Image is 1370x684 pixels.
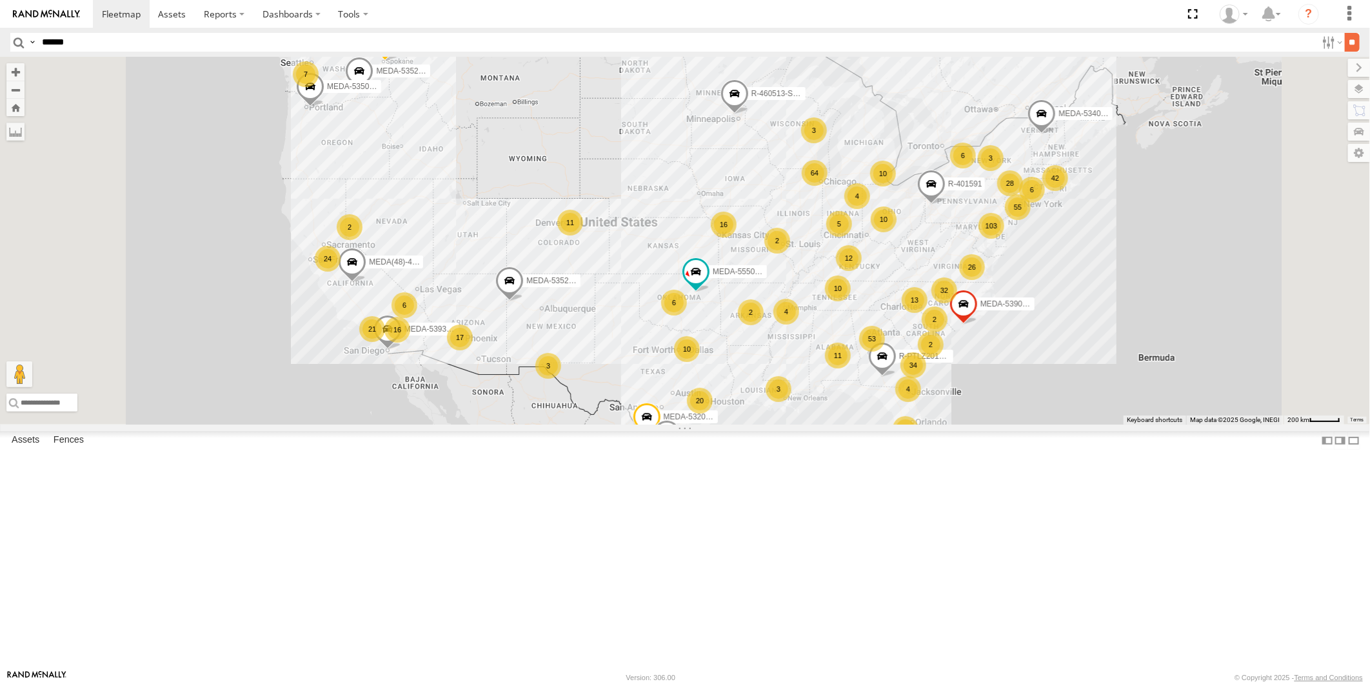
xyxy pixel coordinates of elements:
span: MEDA-534010-Roll [1058,109,1125,118]
div: 3 [978,145,1004,171]
div: 53 [859,326,885,352]
span: MEDA-539001-Roll [980,299,1047,308]
span: R-PTLZ201594-Swing [899,352,976,361]
div: 21 [359,316,385,342]
span: MEDA-555001-Roll [713,267,779,276]
label: Assets [5,432,46,450]
a: Terms (opens in new tab) [1351,417,1364,423]
div: 4 [773,299,799,325]
div: 55 [1005,194,1031,220]
button: Drag Pegman onto the map to open Street View [6,361,32,387]
div: 32 [931,277,957,303]
label: Measure [6,123,25,141]
div: 2 [738,299,764,325]
div: 3 [766,376,791,402]
button: Zoom out [6,81,25,99]
div: 10 [674,336,700,362]
i: ? [1298,4,1319,25]
div: 28 [997,170,1023,196]
div: 13 [902,287,928,313]
div: 5 [826,211,852,237]
label: Map Settings [1348,144,1370,162]
label: Dock Summary Table to the Left [1321,431,1334,450]
div: 3 [801,117,827,143]
span: MEDA-535216-Roll [376,66,442,75]
button: Zoom Home [6,99,25,116]
label: Fences [47,432,90,450]
div: 12 [836,245,862,271]
div: Version: 306.00 [626,674,675,681]
div: 2 [918,332,944,357]
div: 24 [315,246,341,272]
span: MEDA-539303-Roll [404,325,471,334]
div: 6 [392,292,417,318]
div: © Copyright 2025 - [1235,674,1363,681]
button: Map Scale: 200 km per 44 pixels [1284,416,1344,425]
div: 80 [893,416,918,442]
div: 10 [871,206,897,232]
label: Dock Summary Table to the Right [1334,431,1347,450]
div: 2 [337,214,362,240]
div: 4 [844,183,870,209]
div: 3 [535,353,561,379]
div: 11 [557,210,583,236]
div: 11 [825,343,851,368]
span: Map data ©2025 Google, INEGI [1190,416,1280,423]
img: rand-logo.svg [13,10,80,19]
label: Search Query [27,33,37,52]
button: Zoom in [6,63,25,81]
div: 2 [922,307,948,332]
div: 7 [293,61,319,87]
div: 2 [764,228,790,254]
div: 16 [384,317,410,343]
div: 20 [687,388,713,414]
div: 10 [870,161,896,186]
div: 26 [959,254,985,280]
div: 17 [447,325,473,350]
span: R-401591 [948,179,982,188]
div: 6 [950,143,976,168]
div: 34 [900,352,926,378]
span: MEDA-532007-Roll [664,412,730,421]
span: 200 km [1287,416,1309,423]
span: MEDA-535213-Roll [526,276,593,285]
div: 64 [802,160,828,186]
div: 16 [711,212,737,237]
div: 103 [978,213,1004,239]
span: MEDA(48)-484405-Roll [369,257,450,267]
div: 4 [895,376,921,402]
div: 42 [1042,165,1068,191]
label: Hide Summary Table [1347,431,1360,450]
a: Terms and Conditions [1295,674,1363,681]
span: R-460513-Swing [751,89,809,98]
div: 6 [1019,177,1045,203]
span: MEDA-535014-Roll [327,82,393,91]
div: Jennifer Albro [1215,5,1253,24]
div: 6 [661,290,687,316]
a: Visit our Website [7,671,66,684]
button: Keyboard shortcuts [1127,416,1182,425]
label: Search Filter Options [1317,33,1345,52]
div: 10 [825,276,851,301]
